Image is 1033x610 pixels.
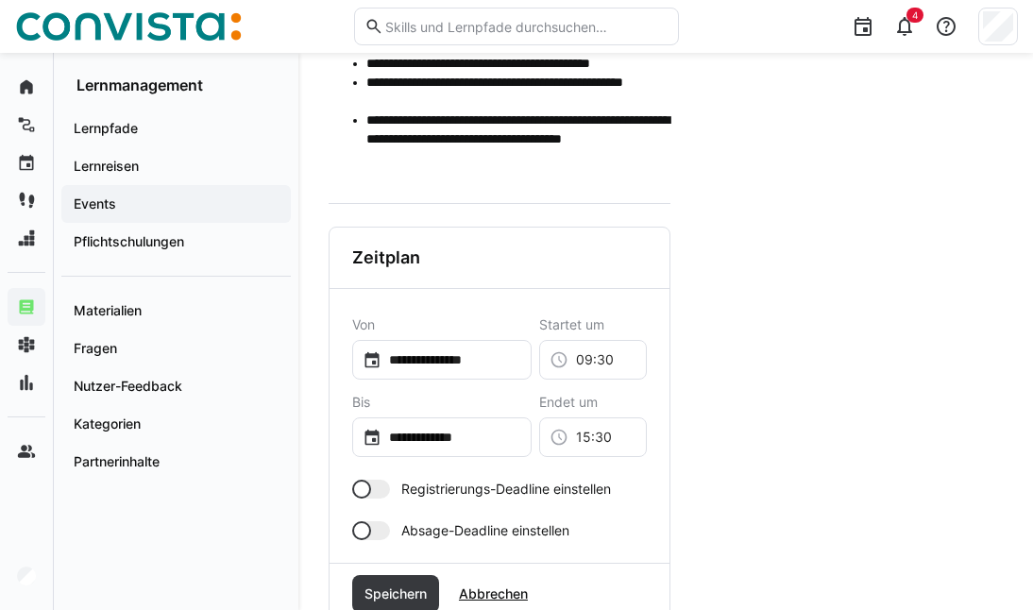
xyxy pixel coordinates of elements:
[912,9,918,21] span: 4
[352,317,375,332] span: Von
[539,317,604,332] span: Startet um
[401,521,569,540] span: Absage-Deadline einstellen
[352,247,420,268] h3: Zeitplan
[383,18,669,35] input: Skills und Lernpfade durchsuchen…
[568,350,636,369] input: 00:00
[362,585,430,603] span: Speichern
[539,395,598,410] span: Endet um
[456,585,531,603] span: Abbrechen
[352,395,370,410] span: Bis
[401,480,611,499] span: Registrierungs-Deadline einstellen
[568,428,636,447] input: 00:00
